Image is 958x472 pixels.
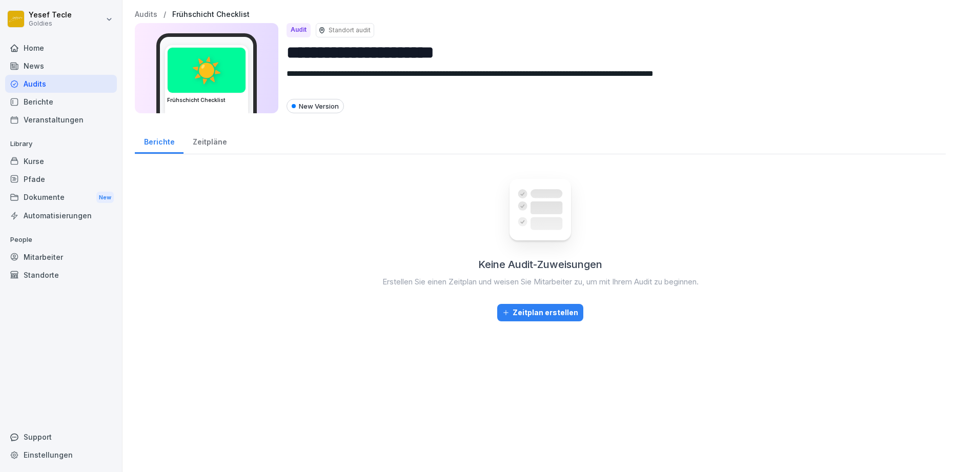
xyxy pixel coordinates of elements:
[135,128,184,154] a: Berichte
[29,20,72,27] p: Goldies
[5,111,117,129] a: Veranstaltungen
[5,428,117,446] div: Support
[287,99,344,113] div: New Version
[164,10,166,19] p: /
[329,26,371,35] p: Standort audit
[5,152,117,170] a: Kurse
[5,188,117,207] div: Dokumente
[502,307,578,318] div: Zeitplan erstellen
[96,192,114,203] div: New
[5,446,117,464] a: Einstellungen
[287,23,311,37] div: Audit
[478,257,602,272] h2: Keine Audit-Zuweisungen
[5,39,117,57] a: Home
[168,48,246,93] div: ☀️
[29,11,72,19] p: Yesef Tecle
[5,57,117,75] a: News
[5,75,117,93] a: Audits
[382,276,699,288] p: Erstellen Sie einen Zeitplan und weisen Sie Mitarbeiter zu, um mit Ihrem Audit zu beginnen.
[5,266,117,284] a: Standorte
[5,232,117,248] p: People
[167,96,246,104] h3: Frühschicht Checklist
[135,10,157,19] a: Audits
[5,248,117,266] a: Mitarbeiter
[184,128,236,154] a: Zeitpläne
[172,10,250,19] a: Frühschicht Checklist
[5,188,117,207] a: DokumenteNew
[5,207,117,224] a: Automatisierungen
[5,170,117,188] a: Pfade
[5,93,117,111] a: Berichte
[5,136,117,152] p: Library
[497,304,583,321] button: Zeitplan erstellen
